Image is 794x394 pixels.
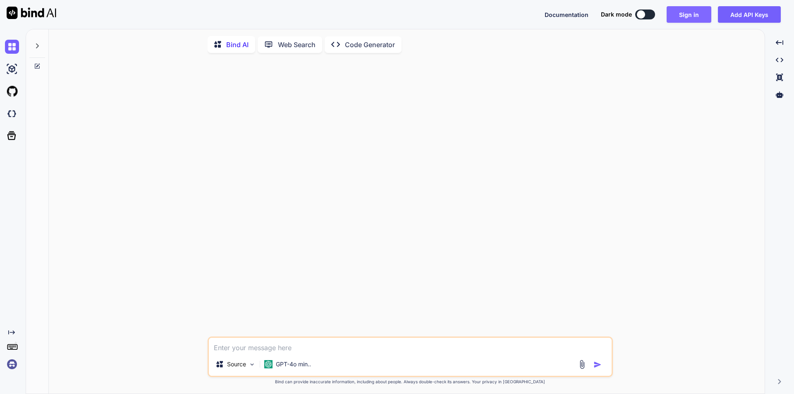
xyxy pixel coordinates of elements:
[667,6,711,23] button: Sign in
[264,360,273,368] img: GPT-4o mini
[5,357,19,371] img: signin
[208,379,613,385] p: Bind can provide inaccurate information, including about people. Always double-check its answers....
[593,361,602,369] img: icon
[577,360,587,369] img: attachment
[5,40,19,54] img: chat
[278,40,316,50] p: Web Search
[5,84,19,98] img: githubLight
[5,62,19,76] img: ai-studio
[5,107,19,121] img: darkCloudIdeIcon
[718,6,781,23] button: Add API Keys
[545,11,588,18] span: Documentation
[276,360,311,368] p: GPT-4o min..
[249,361,256,368] img: Pick Models
[545,10,588,19] button: Documentation
[7,7,56,19] img: Bind AI
[226,40,249,50] p: Bind AI
[227,360,246,368] p: Source
[345,40,395,50] p: Code Generator
[601,10,632,19] span: Dark mode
